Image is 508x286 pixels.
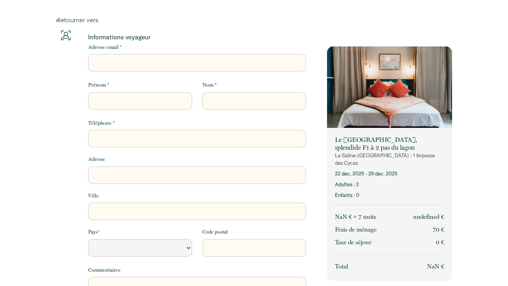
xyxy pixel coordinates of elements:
label: Pays [88,228,100,236]
p: 70 € [433,225,444,234]
span: Total [335,263,348,270]
span: s [374,213,376,220]
label: Nom * [202,81,217,89]
a: Retourner vers [56,16,452,25]
p: 22 déc. 2025 - 29 déc. 2025 [335,170,444,178]
label: Commentaires [88,266,120,274]
p: Le [GEOGRAPHIC_DATA], splendide F1 à 2 pas du lagon [335,136,444,152]
p: undefined € [413,212,444,222]
p: 0 € [436,238,444,247]
p: NaN € × 7 nuit [335,212,376,222]
img: rental-image [327,46,452,130]
label: Ville [88,192,99,200]
p: Frais de ménage [335,225,377,234]
label: Prénom * [88,81,109,89]
label: Code postal [202,228,228,236]
img: guests-info [61,31,71,40]
p: La Saline-[GEOGRAPHIC_DATA] - 1 Impasse des Cycas [335,152,444,167]
p: Informations voyageur [88,33,306,41]
select: Default select example [88,239,192,257]
label: Adresse email * [88,43,122,51]
p: Enfants : 0 [335,191,444,199]
label: Téléphone * [88,119,115,127]
span: NaN € [427,263,444,270]
p: Taxe de séjour [335,238,371,247]
label: Adresse [88,155,105,163]
p: Adultes : 2 [335,181,444,188]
